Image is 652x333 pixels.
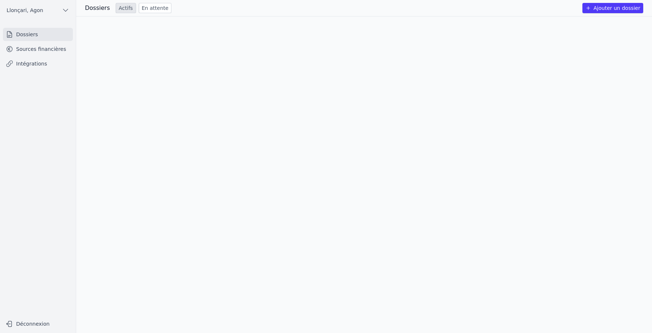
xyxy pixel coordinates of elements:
h3: Dossiers [85,4,110,12]
a: Sources financières [3,42,73,56]
a: Actifs [116,3,136,13]
a: Intégrations [3,57,73,70]
span: Llonçari, Agon [7,7,43,14]
a: En attente [139,3,171,13]
a: Dossiers [3,28,73,41]
button: Ajouter un dossier [582,3,643,13]
button: Llonçari, Agon [3,4,73,16]
button: Déconnexion [3,318,73,330]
